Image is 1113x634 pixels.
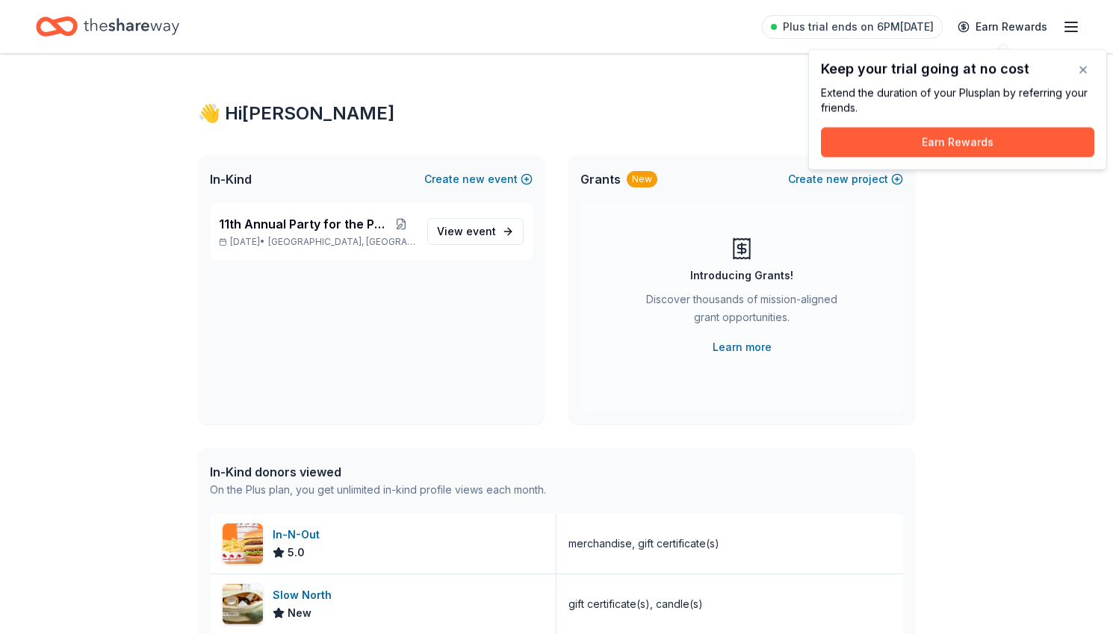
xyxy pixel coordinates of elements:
div: Discover thousands of mission-aligned grant opportunities. [640,290,843,332]
span: new [826,170,849,188]
div: New [627,171,657,187]
a: Earn Rewards [949,13,1056,40]
p: [DATE] • [219,236,415,248]
div: Keep your trial going at no cost [821,62,1094,77]
span: new [462,170,485,188]
div: On the Plus plan, you get unlimited in-kind profile views each month. [210,481,546,499]
a: View event [427,218,524,245]
img: Image for In-N-Out [223,523,263,564]
div: gift certificate(s), candle(s) [568,595,703,613]
div: Introducing Grants! [690,267,793,285]
img: Image for Slow North [223,584,263,624]
div: Slow North [273,586,338,604]
div: In-Kind donors viewed [210,463,546,481]
span: 11th Annual Party for the Parks [219,215,388,233]
span: event [466,225,496,237]
div: 👋 Hi [PERSON_NAME] [198,102,915,125]
a: Home [36,9,179,44]
div: merchandise, gift certificate(s) [568,535,719,553]
span: Plus trial ends on 6PM[DATE] [783,18,934,36]
button: Earn Rewards [821,128,1094,158]
a: Plus trial ends on 6PM[DATE] [762,15,943,39]
span: [GEOGRAPHIC_DATA], [GEOGRAPHIC_DATA] [268,236,415,248]
button: Createnewevent [424,170,533,188]
span: 5.0 [288,544,305,562]
div: Extend the duration of your Plus plan by referring your friends. [821,86,1094,116]
span: View [437,223,496,240]
button: Createnewproject [788,170,903,188]
div: In-N-Out [273,526,326,544]
span: In-Kind [210,170,252,188]
span: New [288,604,311,622]
a: Learn more [713,338,772,356]
span: Grants [580,170,621,188]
